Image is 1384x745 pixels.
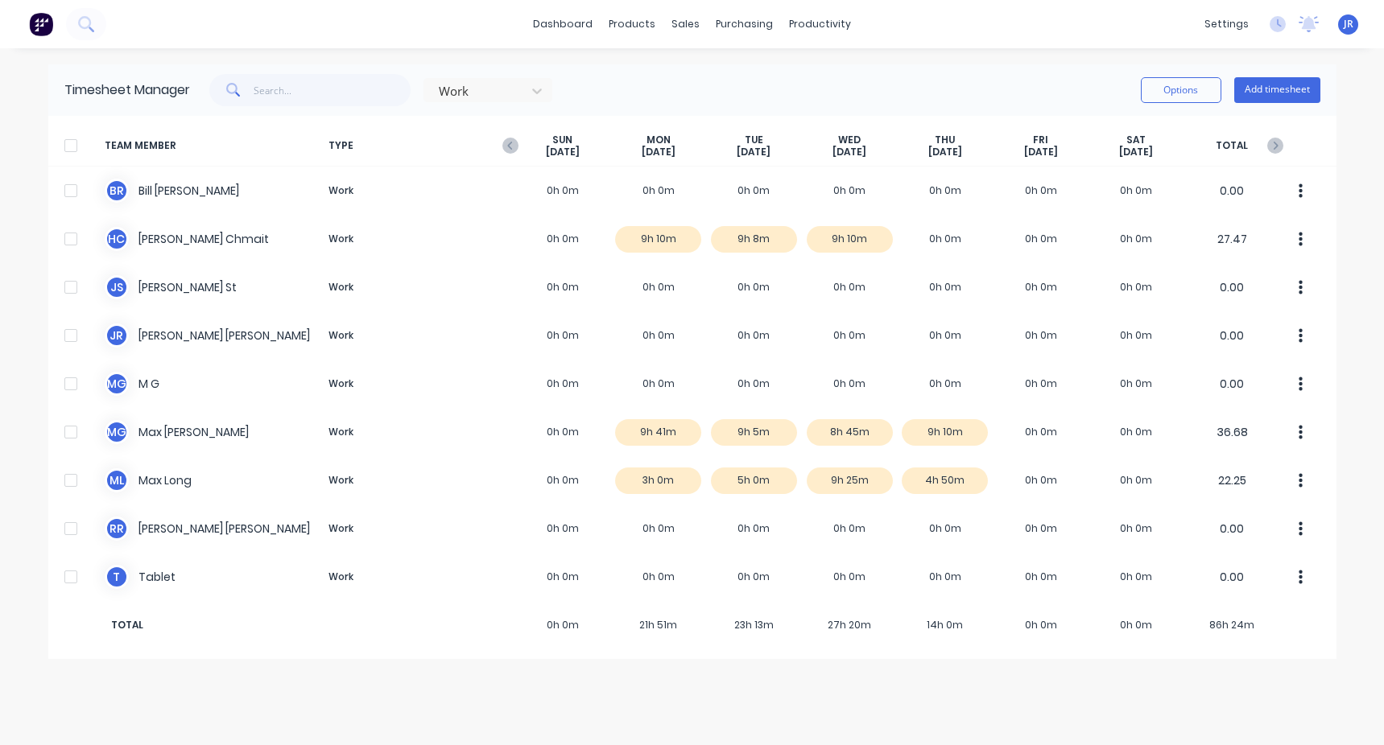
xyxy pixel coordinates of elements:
span: 0h 0m [1089,618,1184,632]
span: THU [935,134,955,146]
span: 14h 0m [898,618,994,632]
span: 0h 0m [993,618,1089,632]
span: 23h 13m [706,618,802,632]
div: purchasing [708,12,781,36]
span: TOTAL [1184,134,1280,158]
div: Timesheet Manager [64,80,190,100]
span: JR [1344,17,1353,31]
img: Factory [29,12,53,36]
span: TEAM MEMBER [105,134,322,158]
span: [DATE] [1119,146,1153,158]
div: productivity [781,12,859,36]
span: FRI [1033,134,1048,146]
input: Search... [254,74,411,106]
div: products [601,12,663,36]
div: settings [1196,12,1257,36]
span: TOTAL [105,618,403,632]
span: TUE [745,134,763,146]
span: 0h 0m [515,618,611,632]
span: SUN [552,134,572,146]
span: TYPE [322,134,515,158]
span: 86h 24m [1184,618,1280,632]
span: [DATE] [1024,146,1058,158]
span: MON [647,134,671,146]
span: 21h 51m [610,618,706,632]
a: dashboard [525,12,601,36]
span: WED [838,134,861,146]
span: [DATE] [928,146,962,158]
span: [DATE] [832,146,866,158]
div: sales [663,12,708,36]
button: Options [1141,77,1221,103]
button: Add timesheet [1234,77,1320,103]
span: 27h 20m [802,618,898,632]
span: [DATE] [546,146,580,158]
span: [DATE] [642,146,675,158]
span: SAT [1126,134,1146,146]
span: [DATE] [737,146,770,158]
